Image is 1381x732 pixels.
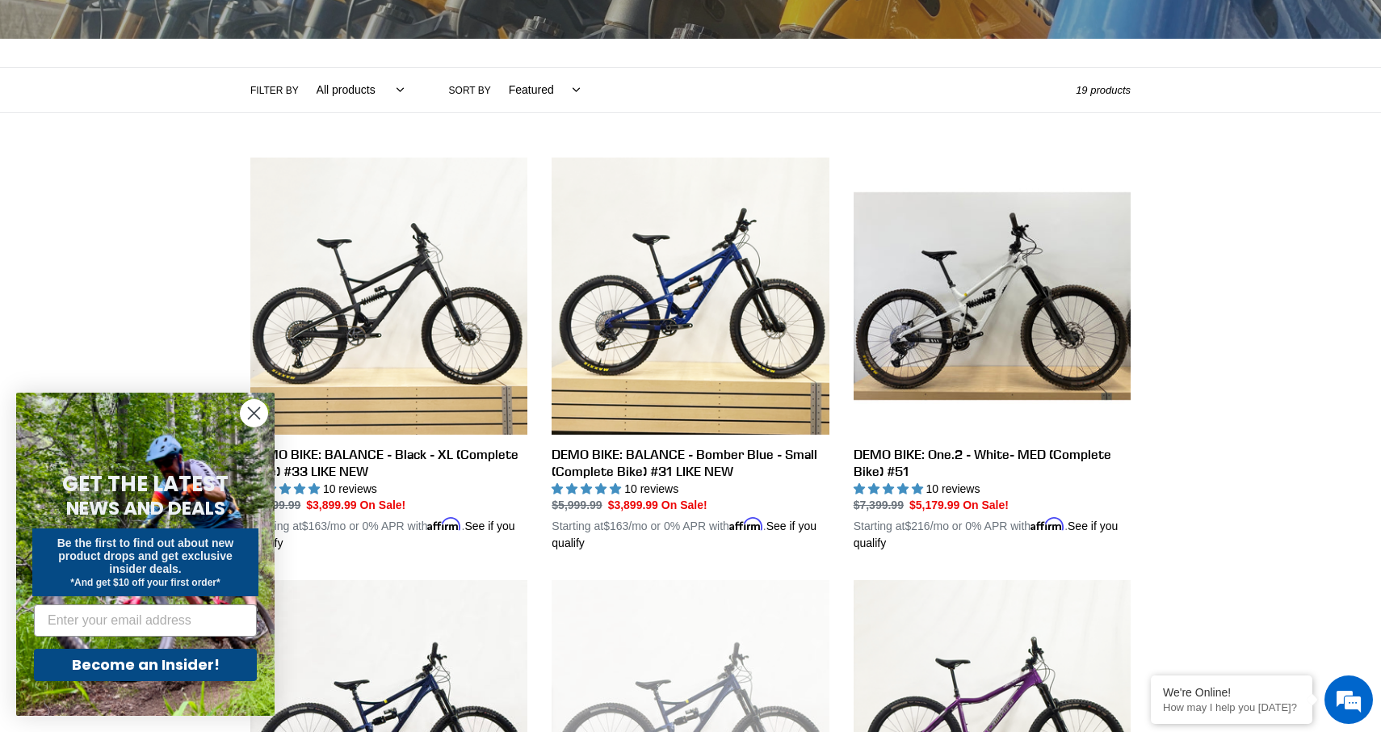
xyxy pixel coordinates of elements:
[449,83,491,98] label: Sort by
[70,577,220,588] span: *And get $10 off your first order*
[34,649,257,681] button: Become an Insider!
[250,83,299,98] label: Filter by
[66,495,225,521] span: NEWS AND DEALS
[1163,686,1300,699] div: We're Online!
[57,536,234,575] span: Be the first to find out about new product drops and get exclusive insider deals.
[62,469,229,499] span: GET THE LATEST
[1163,701,1300,713] p: How may I help you today?
[1076,84,1131,96] span: 19 products
[34,604,257,637] input: Enter your email address
[240,399,268,427] button: Close dialog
